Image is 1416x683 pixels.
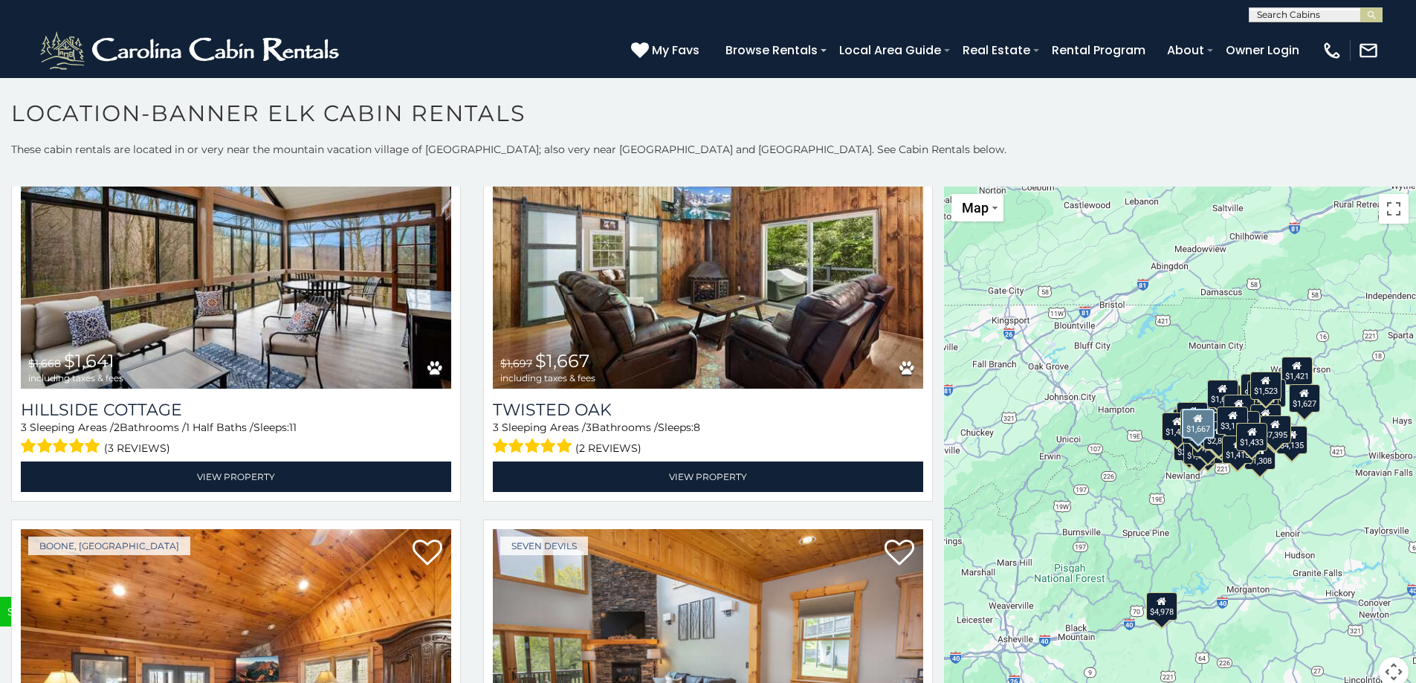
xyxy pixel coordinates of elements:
a: Boone, [GEOGRAPHIC_DATA] [28,537,190,555]
div: $1,523 [1250,372,1281,400]
div: $3,110 [1218,407,1249,435]
div: $1,950 [1181,408,1212,436]
div: $2,793 [1174,432,1205,460]
span: 3 [21,421,27,434]
div: $1,433 [1237,422,1268,450]
div: $2,800 [1204,421,1235,449]
div: $4,978 [1146,592,1177,620]
span: 8 [694,421,700,434]
span: $1,641 [64,350,114,372]
span: $1,667 [535,350,589,372]
span: 3 [586,421,592,434]
span: (3 reviews) [104,438,170,458]
a: About [1160,37,1212,63]
div: $1,686 [1207,379,1238,407]
div: $1,667 [1182,409,1215,438]
div: $1,308 [1245,441,1276,470]
span: 2 [114,421,120,434]
span: including taxes & fees [28,373,123,383]
a: View Property [493,462,923,492]
div: Sleeping Areas / Bathrooms / Sleeps: [21,420,451,458]
div: $1,422 [1162,412,1193,441]
div: $2,568 [1223,394,1255,422]
span: 1 Half Baths / [186,421,253,434]
span: Map [962,200,989,216]
div: $1,483 [1250,404,1281,432]
span: $1,697 [500,357,532,370]
div: $3,192 [1203,421,1234,450]
span: including taxes & fees [500,373,595,383]
img: White-1-2.png [37,28,346,73]
a: Hillside Cottage $1,668 $1,641 including taxes & fees [21,100,451,389]
div: $2,682 [1182,415,1213,444]
span: (2 reviews) [575,438,641,458]
button: Change map style [951,194,1003,221]
a: Twisted Oak [493,400,923,420]
div: $4,135 [1277,426,1308,454]
div: $1,450 [1258,416,1290,444]
div: $1,627 [1289,384,1320,412]
span: $1,668 [28,357,61,370]
a: My Favs [631,41,703,60]
div: $2,235 [1189,412,1221,440]
img: phone-regular-white.png [1322,40,1342,61]
a: Add to favorites [413,538,442,569]
div: $1,612 [1184,436,1215,464]
a: Seven Devils [500,537,588,555]
a: Real Estate [955,37,1038,63]
img: Hillside Cottage [21,100,451,389]
a: Owner Login [1218,37,1307,63]
a: Add to favorites [885,538,914,569]
a: Browse Rentals [718,37,825,63]
span: 11 [289,421,297,434]
div: $7,395 [1260,415,1291,444]
div: $1,421 [1281,357,1313,385]
span: My Favs [652,41,699,59]
a: View Property [21,462,451,492]
a: Rental Program [1044,37,1153,63]
img: Twisted Oak [493,100,923,389]
div: $1,484 [1248,381,1279,409]
img: mail-regular-white.png [1358,40,1379,61]
div: $1,415 [1223,436,1254,464]
div: $1,773 [1193,429,1224,457]
div: $1,160 [1177,401,1209,430]
a: Twisted Oak $1,697 $1,667 including taxes & fees [493,100,923,389]
a: Local Area Guide [832,37,948,63]
button: Toggle fullscreen view [1379,194,1409,224]
span: 3 [493,421,499,434]
a: Hillside Cottage [21,400,451,420]
div: Sleeping Areas / Bathrooms / Sleeps: [493,420,923,458]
